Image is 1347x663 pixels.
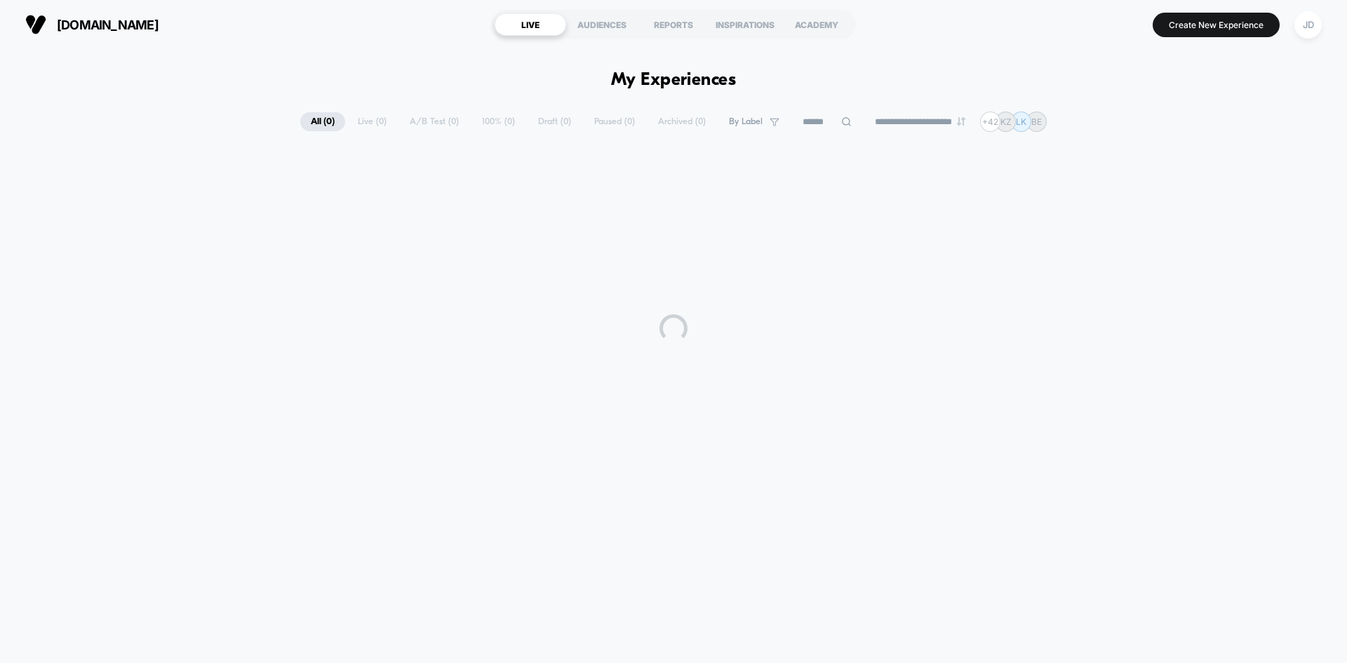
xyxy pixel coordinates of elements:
p: KZ [1000,116,1012,127]
div: AUDIENCES [566,13,638,36]
h1: My Experiences [611,70,737,91]
div: ACADEMY [781,13,852,36]
span: By Label [729,116,763,127]
button: Create New Experience [1153,13,1280,37]
div: JD [1294,11,1322,39]
p: LK [1016,116,1026,127]
div: REPORTS [638,13,709,36]
span: [DOMAIN_NAME] [57,18,159,32]
div: LIVE [495,13,566,36]
img: Visually logo [25,14,46,35]
p: BE [1031,116,1042,127]
div: INSPIRATIONS [709,13,781,36]
img: end [957,117,965,126]
button: [DOMAIN_NAME] [21,13,163,36]
span: All ( 0 ) [300,112,345,131]
button: JD [1290,11,1326,39]
div: + 42 [980,112,1000,132]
